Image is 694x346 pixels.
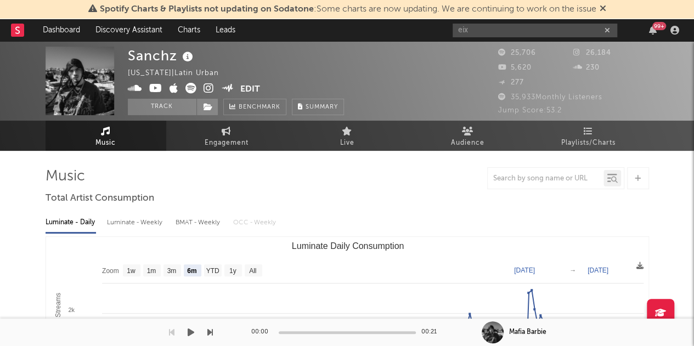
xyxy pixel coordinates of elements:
div: Mafia Barbie [509,327,546,337]
span: 230 [573,64,600,71]
a: Benchmark [223,99,286,115]
text: YTD [206,267,219,275]
button: Track [128,99,196,115]
a: Playlists/Charts [528,121,649,151]
span: 35,933 Monthly Listeners [498,94,602,101]
input: Search for artists [453,24,617,37]
span: Live [340,137,354,150]
text: 1y [229,267,236,275]
text: 2k [68,307,75,313]
text: [DATE] [514,266,535,274]
span: Benchmark [239,101,280,114]
span: Dismiss [600,5,606,14]
button: Summary [292,99,344,115]
text: Luminate Daily Consumption [291,241,404,251]
div: [US_STATE] | Latin Urban [128,67,232,80]
span: Spotify Charts & Playlists not updating on Sodatone [100,5,314,14]
span: Engagement [205,137,249,150]
a: Audience [408,121,528,151]
div: Sanchz [128,47,196,65]
text: 1m [146,267,156,275]
text: All [249,267,256,275]
span: 5,620 [498,64,532,71]
span: Music [95,137,116,150]
button: 99+ [649,26,657,35]
a: Leads [208,19,243,41]
text: 3m [167,267,176,275]
text: → [569,266,576,274]
div: 00:21 [421,326,443,339]
span: Playlists/Charts [561,137,616,150]
span: Summary [306,104,338,110]
span: Audience [451,137,484,150]
span: : Some charts are now updating. We are continuing to work on the issue [100,5,596,14]
text: Zoom [102,267,119,275]
div: BMAT - Weekly [176,213,222,232]
a: Discovery Assistant [88,19,170,41]
span: 25,706 [498,49,536,56]
text: 1w [127,267,136,275]
input: Search by song name or URL [488,174,603,183]
a: Charts [170,19,208,41]
a: Music [46,121,166,151]
span: Total Artist Consumption [46,192,154,205]
div: 00:00 [251,326,273,339]
span: Jump Score: 53.2 [498,107,562,114]
div: 99 + [652,22,666,30]
div: Luminate - Daily [46,213,96,232]
span: 26,184 [573,49,611,56]
div: Luminate - Weekly [107,213,165,232]
a: Engagement [166,121,287,151]
span: 277 [498,79,524,86]
a: Live [287,121,408,151]
button: Edit [240,83,260,97]
text: [DATE] [588,266,608,274]
text: 6m [187,267,196,275]
a: Dashboard [35,19,88,41]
